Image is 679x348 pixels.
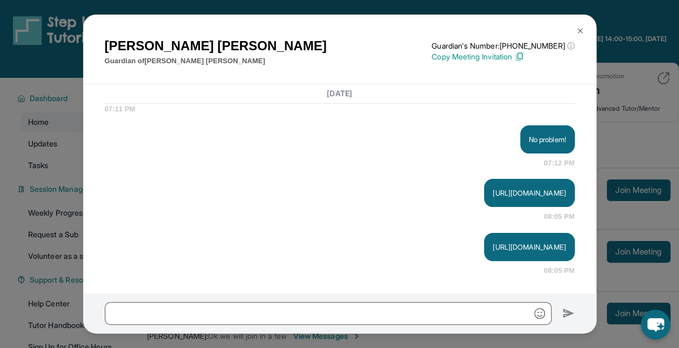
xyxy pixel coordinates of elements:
[641,310,670,339] button: chat-button
[567,41,574,51] span: ⓘ
[534,308,545,319] img: Emoji
[529,134,566,145] p: No problem!
[514,52,524,62] img: Copy Icon
[544,158,575,169] span: 07:12 PM
[544,265,575,276] span: 08:05 PM
[105,36,327,56] h1: [PERSON_NAME] [PERSON_NAME]
[493,242,566,252] p: [URL][DOMAIN_NAME]
[544,211,575,222] span: 08:05 PM
[562,307,575,320] img: Send icon
[432,41,574,51] p: Guardian's Number: [PHONE_NUMBER]
[105,104,575,115] span: 07:11 PM
[493,188,566,198] p: [URL][DOMAIN_NAME]
[105,56,327,66] p: Guardian of [PERSON_NAME] [PERSON_NAME]
[105,89,575,99] h3: [DATE]
[576,26,584,35] img: Close Icon
[432,51,574,62] p: Copy Meeting Invitation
